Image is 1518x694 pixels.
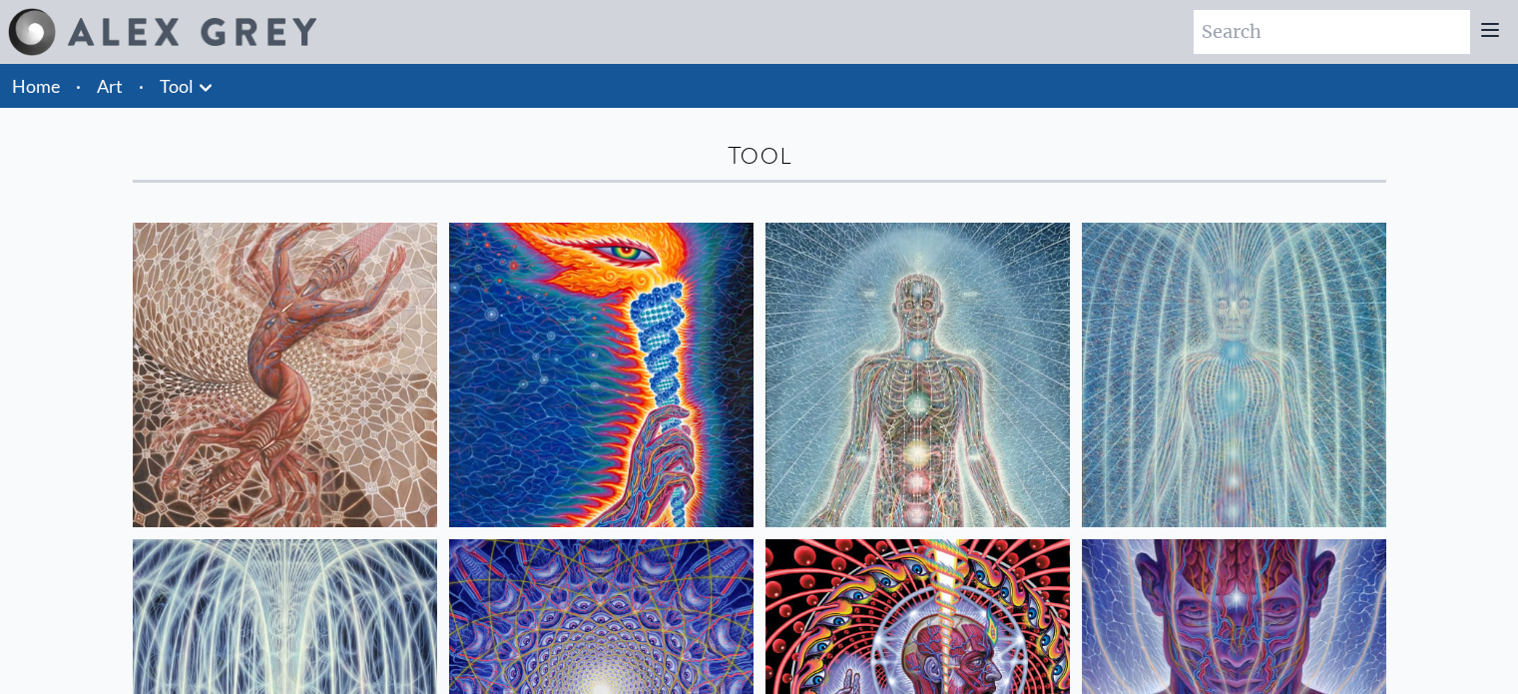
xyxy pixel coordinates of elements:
[133,140,1386,172] div: Tool
[68,64,89,108] li: ·
[1194,10,1470,54] input: Search
[160,72,194,100] a: Tool
[12,75,60,97] a: Home
[97,72,123,100] a: Art
[131,64,152,108] li: ·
